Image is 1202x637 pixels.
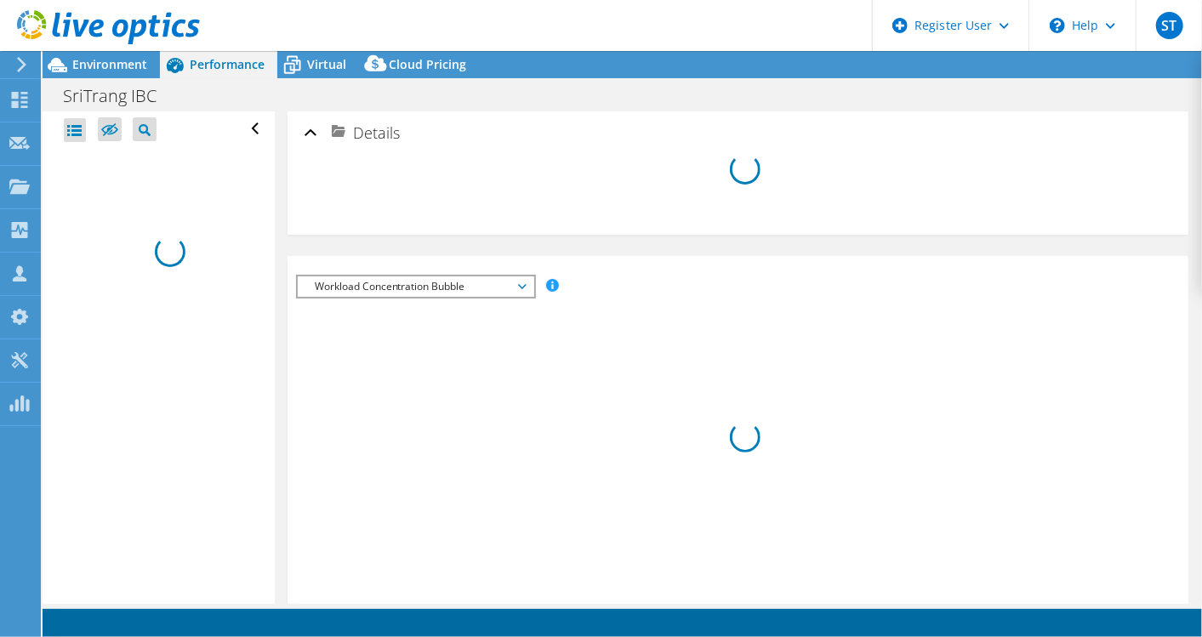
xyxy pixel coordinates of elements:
h1: SriTrang IBC [55,87,183,105]
span: Workload Concentration Bubble [306,276,525,297]
span: Environment [72,56,147,72]
span: Cloud Pricing [389,56,466,72]
span: Details [353,122,400,143]
span: Performance [190,56,265,72]
svg: \n [1050,18,1065,33]
span: Virtual [307,56,346,72]
span: ST [1156,12,1183,39]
